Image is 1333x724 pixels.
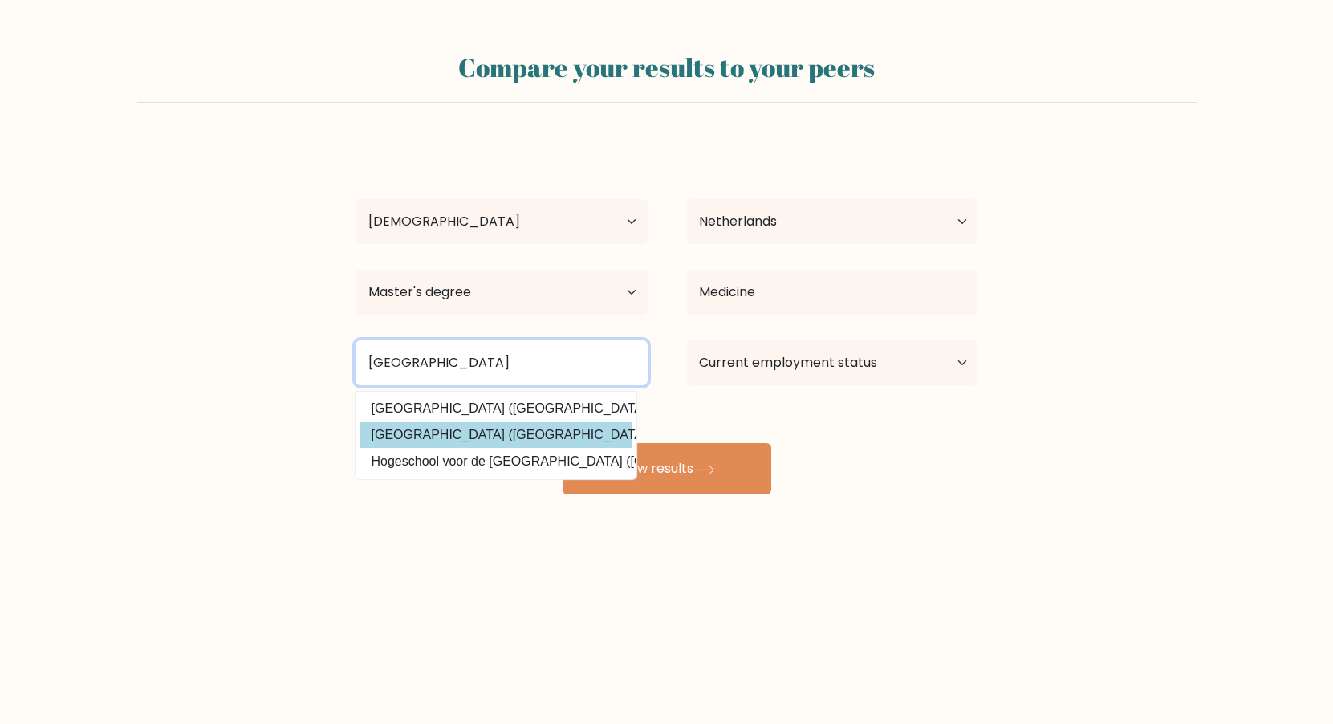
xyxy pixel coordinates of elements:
option: [GEOGRAPHIC_DATA] ([GEOGRAPHIC_DATA]) [360,422,632,448]
input: Most relevant educational institution [356,340,648,385]
option: [GEOGRAPHIC_DATA] ([GEOGRAPHIC_DATA]) [360,396,632,421]
h2: Compare your results to your peers [147,52,1187,83]
button: View results [563,443,771,494]
input: What did you study? [686,270,978,315]
option: Hogeschool voor de [GEOGRAPHIC_DATA] ([GEOGRAPHIC_DATA]) [360,449,632,474]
